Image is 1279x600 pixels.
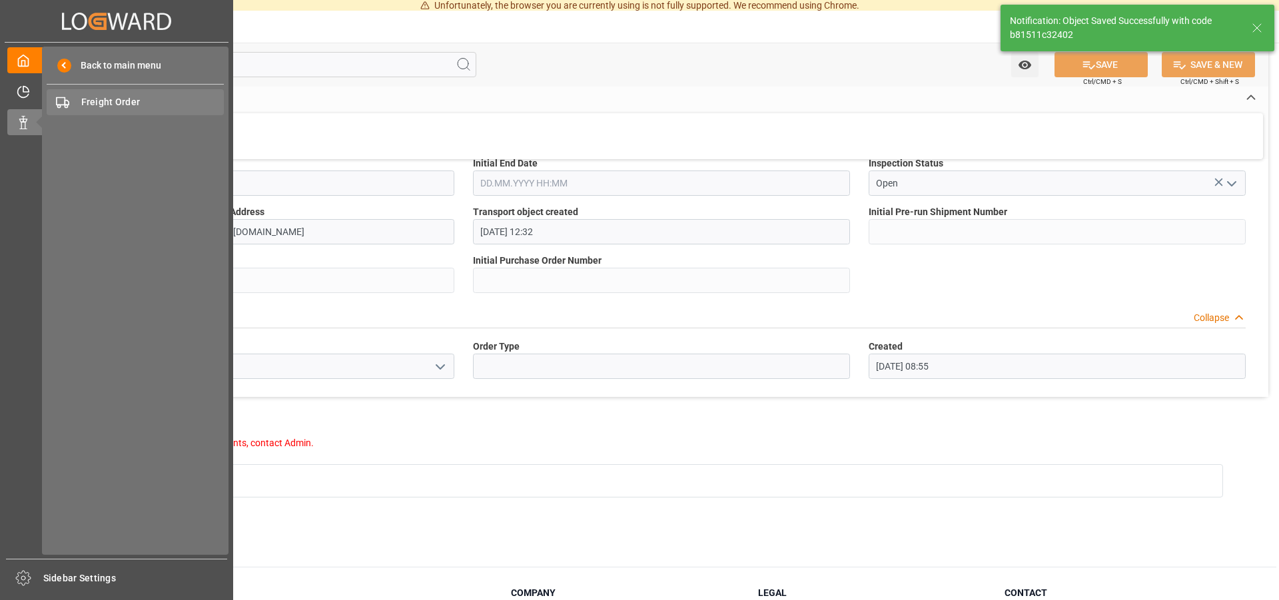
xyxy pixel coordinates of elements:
[429,356,449,377] button: open menu
[1055,52,1148,77] button: SAVE
[869,340,903,354] span: Created
[473,170,850,196] input: DD.MM.YYYY HH:MM
[7,78,226,104] a: Timeslot Management
[511,586,741,600] h3: Company
[473,205,578,219] span: Transport object created
[869,205,1007,219] span: Initial Pre-run Shipment Number
[1220,173,1240,194] button: open menu
[77,354,454,379] input: Type to search/select
[1083,77,1122,87] span: Ctrl/CMD + S
[869,156,943,170] span: Inspection Status
[1180,77,1239,87] span: Ctrl/CMD + Shift + S
[61,52,476,77] input: Search Fields
[71,436,1248,450] p: You do not have permission for Comments, contact Admin.
[81,95,224,109] span: Freight Order
[1005,586,1235,600] h3: Contact
[473,340,520,354] span: Order Type
[869,354,1246,379] input: DD.MM.YYYY HH:MM
[1162,52,1255,77] button: SAVE & NEW
[71,59,161,73] span: Back to main menu
[1011,52,1039,77] button: open menu
[473,254,602,268] span: Initial Purchase Order Number
[473,219,850,244] input: DD.MM.YYYY HH:MM
[77,170,454,196] input: DD.MM.YYYY HH:MM
[1194,311,1229,325] div: Collapse
[1010,14,1239,42] div: Notification: Object Saved Successfully with code b81511c32402
[7,47,226,73] a: My Cockpit
[473,156,538,170] span: Initial End Date
[47,89,224,115] a: Freight Order
[758,586,989,600] h3: Legal
[43,571,228,585] span: Sidebar Settings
